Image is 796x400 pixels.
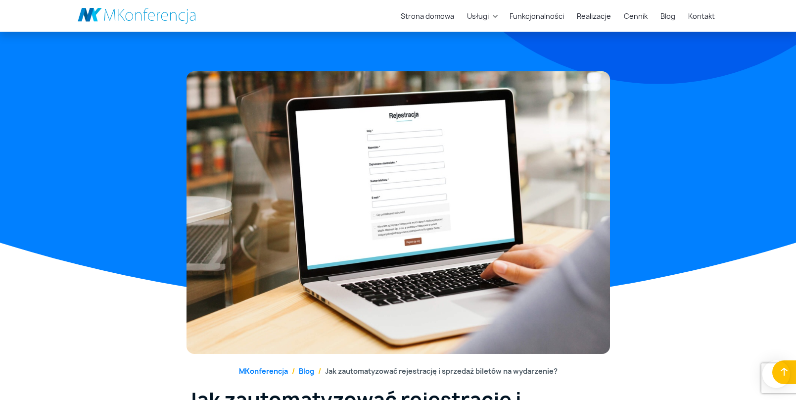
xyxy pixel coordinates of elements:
[239,366,288,376] a: MKonferencja
[78,366,719,376] nav: breadcrumb
[506,7,568,25] a: Funkcjonalności
[314,366,558,376] li: Jak zautomatyzować rejestrację i sprzedaż biletów na wydarzenie?
[656,7,679,25] a: Blog
[684,7,719,25] a: Kontakt
[187,71,610,354] img: Blog - Jak zautomatyzować rejestrację i sprzedaż biletów na wydarzenie?
[573,7,615,25] a: Realizacje
[299,366,314,376] a: Blog
[620,7,652,25] a: Cennik
[463,7,493,25] a: Usługi
[762,360,790,388] iframe: Smartsupp widget button
[397,7,458,25] a: Strona domowa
